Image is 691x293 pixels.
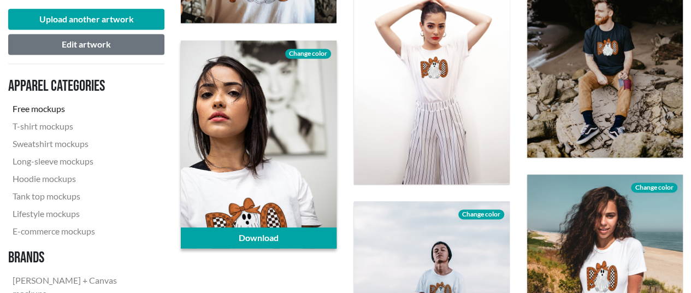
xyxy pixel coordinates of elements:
[631,183,677,192] span: Change color
[8,77,156,96] h3: Apparel categories
[8,34,164,55] button: Edit artwork
[8,222,156,240] a: E-commerce mockups
[8,170,156,187] a: Hoodie mockups
[8,135,156,153] a: Sweatshirt mockups
[8,153,156,170] a: Long-sleeve mockups
[458,209,504,219] span: Change color
[8,118,156,135] a: T-shirt mockups
[8,9,164,30] button: Upload another artwork
[8,249,156,267] h3: Brands
[8,187,156,205] a: Tank top mockups
[285,49,331,58] span: Change color
[8,205,156,222] a: Lifestyle mockups
[181,227,336,248] a: Download
[8,100,156,118] a: Free mockups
